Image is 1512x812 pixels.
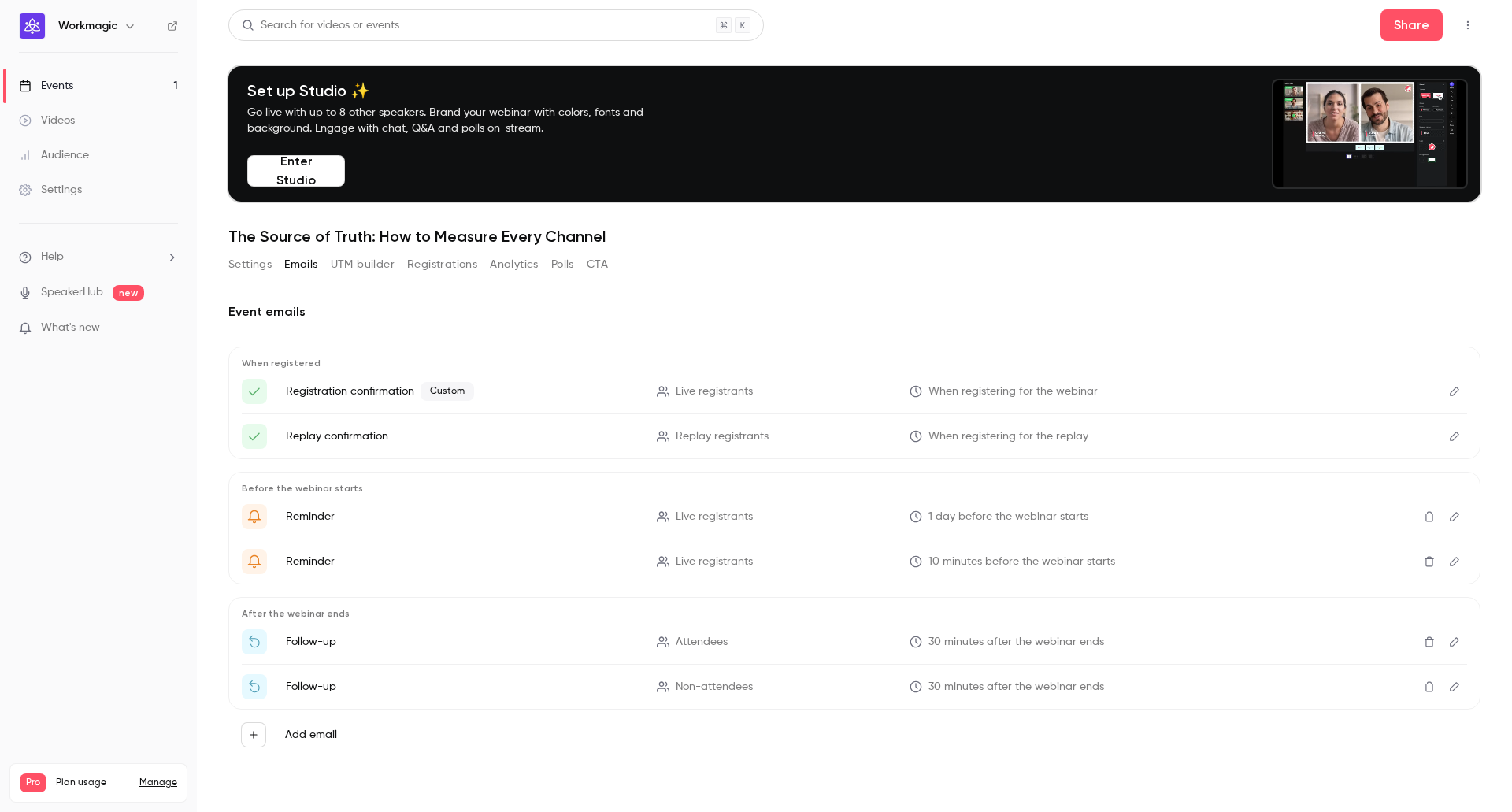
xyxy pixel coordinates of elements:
[286,554,638,569] p: Reminder
[407,252,477,277] button: Registrations
[928,679,1104,695] span: 30 minutes after the webinar ends
[242,607,1467,620] p: After the webinar ends
[56,777,130,789] span: Plan usage
[286,634,638,650] p: Follow-up
[1380,9,1443,41] button: Share
[113,285,144,301] span: new
[284,252,317,277] button: Emails
[1442,549,1467,574] button: Edit
[928,428,1088,445] span: When registering for the replay
[676,679,753,695] span: Non-attendees
[928,554,1115,570] span: 10 minutes before the webinar starts
[490,252,539,277] button: Analytics
[1442,629,1467,654] button: Edit
[1417,504,1442,529] button: Delete
[242,424,1467,449] li: Here's your access link to {{ event_name }}!
[285,727,337,743] label: Add email
[247,155,345,187] button: Enter Studio
[242,379,1467,404] li: Here's your access link to {{ event_name }}!
[286,509,638,525] p: Reminder
[286,428,638,444] p: Replay confirmation
[1417,549,1442,574] button: Delete
[551,252,574,277] button: Polls
[242,357,1467,369] p: When registered
[676,554,753,570] span: Live registrants
[19,249,178,265] li: help-dropdown-opener
[41,284,103,301] a: SpeakerHub
[242,504,1467,529] li: Get Ready for '{{ event_name }}' tomorrow!
[242,549,1467,574] li: {{ event_name }} is about to go live
[19,182,82,198] div: Settings
[19,78,73,94] div: Events
[139,777,177,789] a: Manage
[228,302,1480,321] h2: Event emails
[928,509,1088,525] span: 1 day before the webinar starts
[20,773,46,792] span: Pro
[58,18,117,34] h6: Workmagic
[242,482,1467,495] p: Before the webinar starts
[676,428,769,445] span: Replay registrants
[286,382,638,401] p: Registration confirmation
[928,384,1098,400] span: When registering for the webinar
[228,227,1480,246] h1: The Source of Truth: How to Measure Every Channel
[1417,674,1442,699] button: Delete
[19,147,89,163] div: Audience
[421,382,474,401] span: Custom
[242,17,399,34] div: Search for videos or events
[247,81,680,100] h4: Set up Studio ✨
[676,509,753,525] span: Live registrants
[1442,379,1467,404] button: Edit
[242,629,1467,654] li: Thanks for attending {{ event_name }}
[331,252,395,277] button: UTM builder
[286,679,638,695] p: Follow-up
[676,384,753,400] span: Live registrants
[20,13,45,39] img: Workmagic
[242,674,1467,699] li: Watch the replay of {{ event_name }}
[228,252,272,277] button: Settings
[247,105,680,136] p: Go live with up to 8 other speakers. Brand your webinar with colors, fonts and background. Engage...
[41,320,100,336] span: What's new
[1417,629,1442,654] button: Delete
[1442,674,1467,699] button: Edit
[1442,424,1467,449] button: Edit
[587,252,608,277] button: CTA
[19,113,75,128] div: Videos
[676,634,728,651] span: Attendees
[928,634,1104,651] span: 30 minutes after the webinar ends
[41,249,64,265] span: Help
[1442,504,1467,529] button: Edit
